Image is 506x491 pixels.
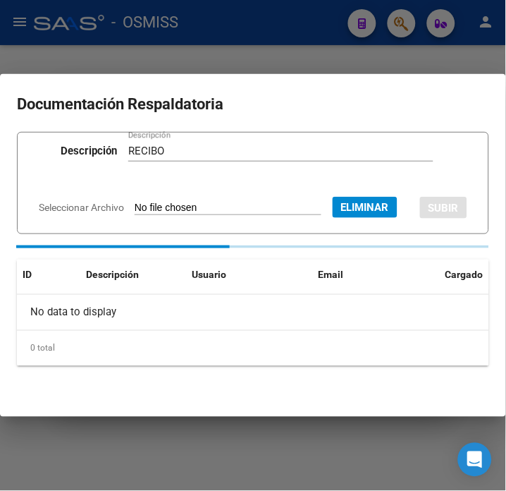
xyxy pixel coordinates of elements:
[23,269,32,280] span: ID
[17,91,489,118] h2: Documentación Respaldatoria
[17,331,489,366] div: 0 total
[80,260,186,290] datatable-header-cell: Descripción
[17,260,80,290] datatable-header-cell: ID
[192,269,226,280] span: Usuario
[420,197,467,219] button: SUBIR
[39,202,124,213] span: Seleccionar Archivo
[428,202,459,214] span: SUBIR
[333,197,397,218] button: Eliminar
[313,260,440,290] datatable-header-cell: Email
[86,269,139,280] span: Descripción
[458,443,492,477] div: Open Intercom Messenger
[186,260,313,290] datatable-header-cell: Usuario
[61,143,117,159] p: Descripción
[341,201,389,214] span: Eliminar
[17,295,489,330] div: No data to display
[445,269,483,280] span: Cargado
[319,269,344,280] span: Email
